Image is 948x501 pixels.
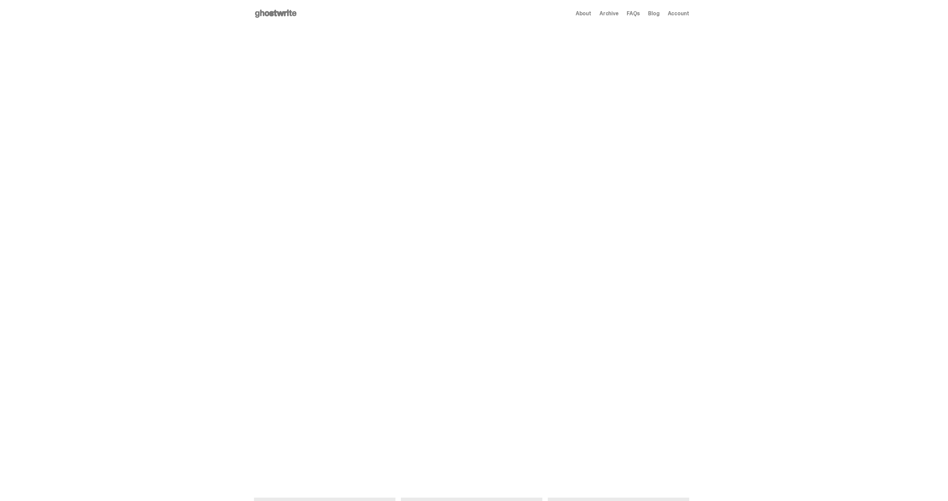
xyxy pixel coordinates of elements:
a: About [576,11,591,16]
a: Blog [648,11,659,16]
a: Archive [599,11,619,16]
a: FAQs [627,11,640,16]
a: Account [668,11,689,16]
